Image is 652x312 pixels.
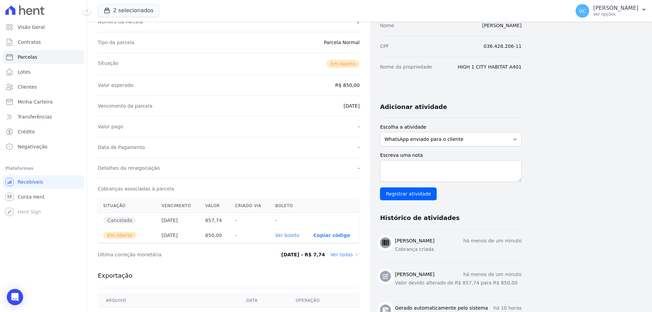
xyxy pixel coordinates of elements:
[380,22,394,29] dt: Nome
[463,271,522,278] p: há menos de um minuto
[3,190,84,204] a: Conta Hent
[3,50,84,64] a: Parcelas
[326,60,360,68] span: Em Aberto
[395,246,522,253] p: Cobrança criada
[156,228,200,243] th: [DATE]
[358,123,360,130] dd: -
[98,185,174,192] dt: Cobranças associadas à parcela
[482,23,522,28] a: [PERSON_NAME]
[3,65,84,79] a: Lotes
[380,124,522,131] label: Escolha a atividade
[98,60,119,68] dt: Situação
[18,54,37,60] span: Parcelas
[275,233,300,238] a: Ver boleto
[324,39,360,46] dd: Parcela Normal
[344,103,360,109] dd: [DATE]
[98,199,156,213] th: Situação
[200,199,230,213] th: Valor
[570,1,652,20] button: GC [PERSON_NAME] Ver opções
[3,20,84,34] a: Visão Geral
[380,214,459,222] h3: Histórico de atividades
[395,271,434,278] h3: [PERSON_NAME]
[3,125,84,139] a: Crédito
[313,233,350,238] button: Copiar código
[458,63,522,70] dd: HIGH 1 CITY HABITAT A401
[18,113,52,120] span: Transferências
[103,232,137,239] span: Em Aberto
[463,237,522,244] p: há menos de um minuto
[98,4,159,17] button: 2 selecionados
[98,165,160,171] dt: Detalhes da renegociação
[358,165,360,171] dd: -
[3,95,84,109] a: Minha Carteira
[98,144,145,151] dt: Data de Pagamento
[98,103,152,109] dt: Vencimento da parcela
[3,110,84,124] a: Transferências
[200,213,230,228] th: 857,74
[18,143,48,150] span: Negativação
[200,228,230,243] th: 850,00
[98,123,123,130] dt: Valor pago
[380,187,437,200] input: Registrar atividade
[593,5,638,12] p: [PERSON_NAME]
[98,294,238,308] th: Arquivo
[230,228,270,243] th: -
[380,152,522,159] label: Escreva uma nota
[380,63,432,70] dt: Nome da propriedade
[238,294,287,308] th: Data
[358,144,360,151] dd: -
[18,84,37,90] span: Clientes
[3,175,84,189] a: Recebíveis
[395,279,522,287] p: Valor devido alterado de R$ 857,74 para R$ 850,00
[395,237,434,244] h3: [PERSON_NAME]
[380,43,389,50] dt: CPF
[18,24,45,31] span: Visão Geral
[230,199,270,213] th: Criado via
[98,272,360,280] h3: Exportação
[98,39,134,46] dt: Tipo da parcela
[5,164,81,172] div: Plataformas
[593,12,638,17] p: Ver opções
[270,213,308,228] th: -
[335,82,360,89] dd: R$ 850,00
[156,199,200,213] th: Vencimento
[98,251,253,258] dt: Última correção monetária
[18,98,53,105] span: Minha Carteira
[3,35,84,49] a: Contratos
[156,213,200,228] th: [DATE]
[18,194,44,200] span: Conta Hent
[230,213,270,228] th: -
[281,251,325,258] dd: [DATE] - R$ 7,74
[330,251,360,258] dd: Ver todas
[288,294,360,308] th: Operação
[380,103,447,111] h3: Adicionar atividade
[18,179,43,185] span: Recebíveis
[3,80,84,94] a: Clientes
[103,217,136,224] span: Cancelado
[18,128,35,135] span: Crédito
[18,69,31,75] span: Lotes
[395,305,488,312] h3: Gerado automaticamente pelo sistema
[3,140,84,153] a: Negativação
[484,43,522,50] dd: 036.428.206-11
[270,199,308,213] th: Boleto
[493,305,522,312] p: há 10 horas
[18,39,41,45] span: Contratos
[7,289,23,305] div: Open Intercom Messenger
[579,8,586,13] span: GC
[98,82,133,89] dt: Valor esperado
